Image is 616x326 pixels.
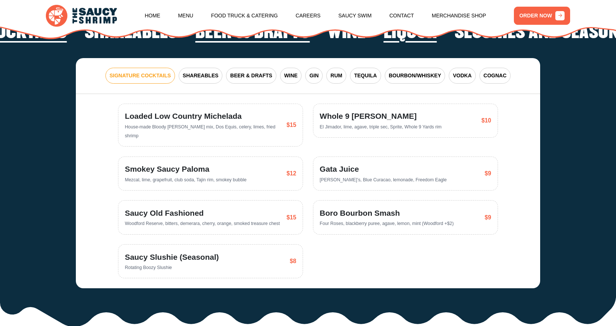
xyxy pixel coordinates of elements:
button: TEQUILA [350,68,381,84]
span: $15 [287,121,296,130]
span: WINE [284,72,298,80]
a: Contact [389,1,414,30]
h2: Liquor [384,23,437,43]
span: GIN [309,72,319,80]
span: $10 [481,116,491,125]
button: BEER & DRAFTS [226,68,276,84]
span: COGNAC [484,72,506,80]
span: Gata Juice [320,163,447,175]
span: [PERSON_NAME]’s, Blue Curacao, lemonade, Freedom Eagle [320,177,447,182]
span: Four Roses, blackberry puree, agave, lemon, mint (Woodford +$2) [320,221,454,226]
span: Saucy Slushie (Seasonal) [125,251,219,263]
button: SHAREABLES [179,68,222,84]
button: RUM [326,68,346,84]
h2: Shareables [85,23,178,43]
span: Whole 9 [PERSON_NAME] [320,110,441,122]
span: House-made Bloody [PERSON_NAME] mix, Dos Equis, celery, limes, fried shrimp [125,124,275,138]
a: Menu [178,1,193,30]
span: BEER & DRAFTS [230,72,272,80]
span: TEQUILA [354,72,377,80]
button: SIGNATURE COCKTAILS [105,68,175,84]
a: ORDER NOW [514,7,570,25]
span: Boro Bourbon Smash [320,207,454,219]
span: Smokey Saucy Paloma [125,163,246,175]
span: $15 [287,213,296,222]
span: El Jimador, lime, agave, triple sec, Sprite, Whole 9 Yards rim [320,124,441,130]
span: RUM [330,72,342,80]
button: WINE [280,68,302,84]
span: Loaded Low Country Michelada [125,110,281,122]
a: Food Truck & Catering [211,1,277,30]
img: logo [46,5,117,26]
span: Saucy Old Fashioned [125,207,280,219]
span: VODKA [453,72,472,80]
span: Mezcal, lime, grapefruit, club soda, Tajin rim, smokey bubble [125,177,246,182]
a: Saucy Swim [339,1,372,30]
button: BOURBON/WHISKEY [385,68,445,84]
button: VODKA [449,68,476,84]
button: COGNAC [479,68,511,84]
h2: Wine [327,23,366,43]
h2: Beer & Drafts [195,23,310,43]
a: Careers [296,1,321,30]
span: SIGNATURE COCKTAILS [110,72,171,80]
span: Rotating Boozy Slushie [125,265,172,270]
span: Woodford Reserve, bitters, demerara, cherry, orange, smoked treasure chest [125,221,280,226]
span: SHAREABLES [183,72,218,80]
span: $8 [290,257,296,266]
span: BOURBON/WHISKEY [389,72,441,80]
a: Merchandise Shop [432,1,486,30]
a: Home [145,1,160,30]
span: $9 [485,213,491,222]
span: $9 [485,169,491,178]
span: $12 [287,169,296,178]
button: GIN [305,68,323,84]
